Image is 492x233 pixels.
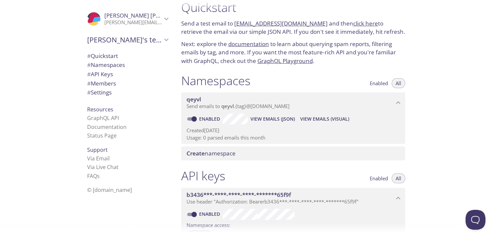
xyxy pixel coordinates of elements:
[87,80,91,87] span: #
[87,172,100,180] a: FAQ
[198,116,223,122] a: Enabled
[87,88,91,96] span: #
[104,19,162,26] p: [PERSON_NAME][EMAIL_ADDRESS][DOMAIN_NAME]
[353,20,378,27] a: click here
[87,88,112,96] span: Settings
[97,172,100,180] span: s
[250,115,295,123] span: View Emails (JSON)
[181,19,405,36] p: Send a test email to and then to retrieve the email via our simple JSON API. If you don't see it ...
[392,78,405,88] button: All
[181,92,405,113] div: qeyvl namespace
[87,35,162,44] span: [PERSON_NAME]'s team
[82,88,173,97] div: Team Settings
[87,123,127,131] a: Documentation
[187,220,230,229] label: Namespace access:
[392,173,405,183] button: All
[82,31,173,48] div: Sheraz's team
[87,163,119,171] a: Via Live Chat
[366,173,392,183] button: Enabled
[366,78,392,88] button: Enabled
[181,146,405,160] div: Create namespace
[198,211,223,217] a: Enabled
[87,61,125,69] span: Namespaces
[87,155,110,162] a: Via Email
[82,79,173,88] div: Members
[87,61,91,69] span: #
[465,210,485,230] iframe: Help Scout Beacon - Open
[87,70,113,78] span: API Keys
[187,127,400,134] p: Created [DATE]
[187,149,236,157] span: namespace
[187,134,400,141] p: Usage: 0 parsed emails this month
[87,70,91,78] span: #
[82,60,173,70] div: Namespaces
[82,51,173,61] div: Quickstart
[257,57,313,65] a: GraphQL Playground
[87,106,113,113] span: Resources
[221,103,234,109] span: qeyvl
[87,146,108,153] span: Support
[87,52,118,60] span: Quickstart
[187,95,201,103] span: qeyvl
[87,52,91,60] span: #
[104,12,195,19] span: [PERSON_NAME] [PERSON_NAME]
[87,114,119,122] a: GraphQL API
[181,168,225,183] h1: API keys
[187,149,205,157] span: Create
[87,80,116,87] span: Members
[87,132,117,139] a: Status Page
[298,114,352,124] button: View Emails (Visual)
[248,114,298,124] button: View Emails (JSON)
[87,186,132,194] span: © [DOMAIN_NAME]
[228,40,269,48] a: documentation
[181,73,250,88] h1: Namespaces
[82,8,173,30] div: Sheraz Akhtar
[187,103,290,109] span: Send emails to . {tag} @[DOMAIN_NAME]
[234,20,328,27] a: [EMAIL_ADDRESS][DOMAIN_NAME]
[300,115,349,123] span: View Emails (Visual)
[82,70,173,79] div: API Keys
[181,40,405,65] p: Next: explore the to learn about querying spam reports, filtering emails by tag, and more. If you...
